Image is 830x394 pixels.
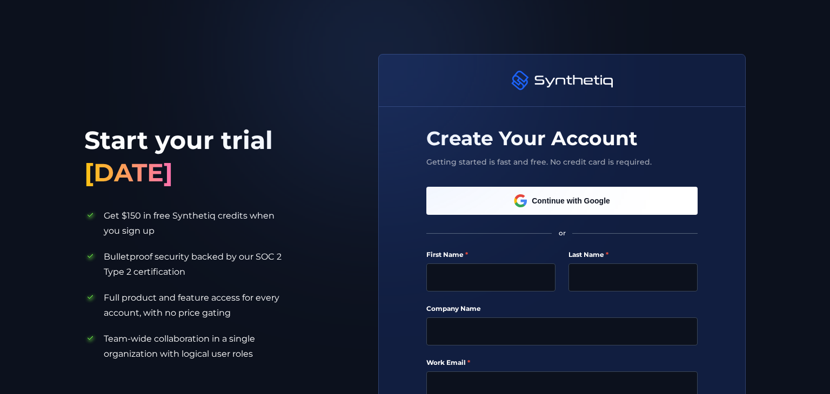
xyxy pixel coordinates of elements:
[104,249,285,280] div: Bulletproof security backed by our SOC 2 Type 2 certification
[426,126,698,150] div: Create Your Account
[426,187,698,215] button: Continue with Google
[426,358,470,367] label: Work Email
[426,304,481,313] label: Company Name
[426,250,468,259] label: First Name
[84,157,173,189] div: [DATE]
[84,124,339,189] div: Start your trial
[104,331,285,362] div: Team-wide collaboration in a single organization with logical user roles
[426,157,698,167] div: Getting started is fast and free. No credit card is required.
[104,290,285,321] div: Full product and feature access for every account, with no price gating
[559,229,566,237] p: or
[104,208,285,239] div: Get $150 in free Synthetiq credits when you sign up
[568,250,608,259] label: Last Name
